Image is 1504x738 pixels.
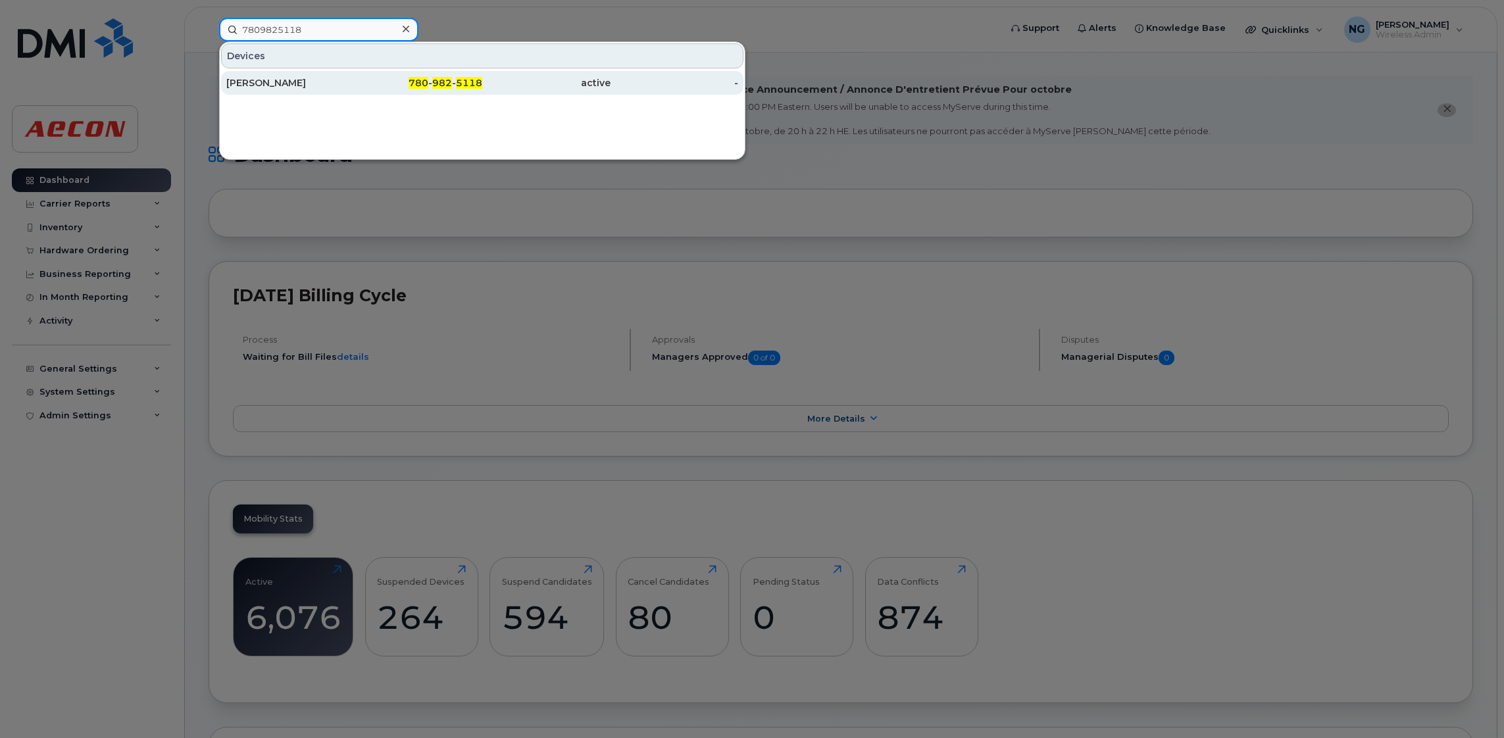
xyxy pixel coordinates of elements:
div: Devices [221,43,743,68]
div: - [611,76,739,89]
span: 982 [432,77,452,89]
div: - - [355,76,483,89]
div: active [482,76,611,89]
a: [PERSON_NAME]780-982-5118active- [221,71,743,95]
span: 5118 [456,77,482,89]
div: [PERSON_NAME] [226,76,355,89]
span: 780 [409,77,428,89]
